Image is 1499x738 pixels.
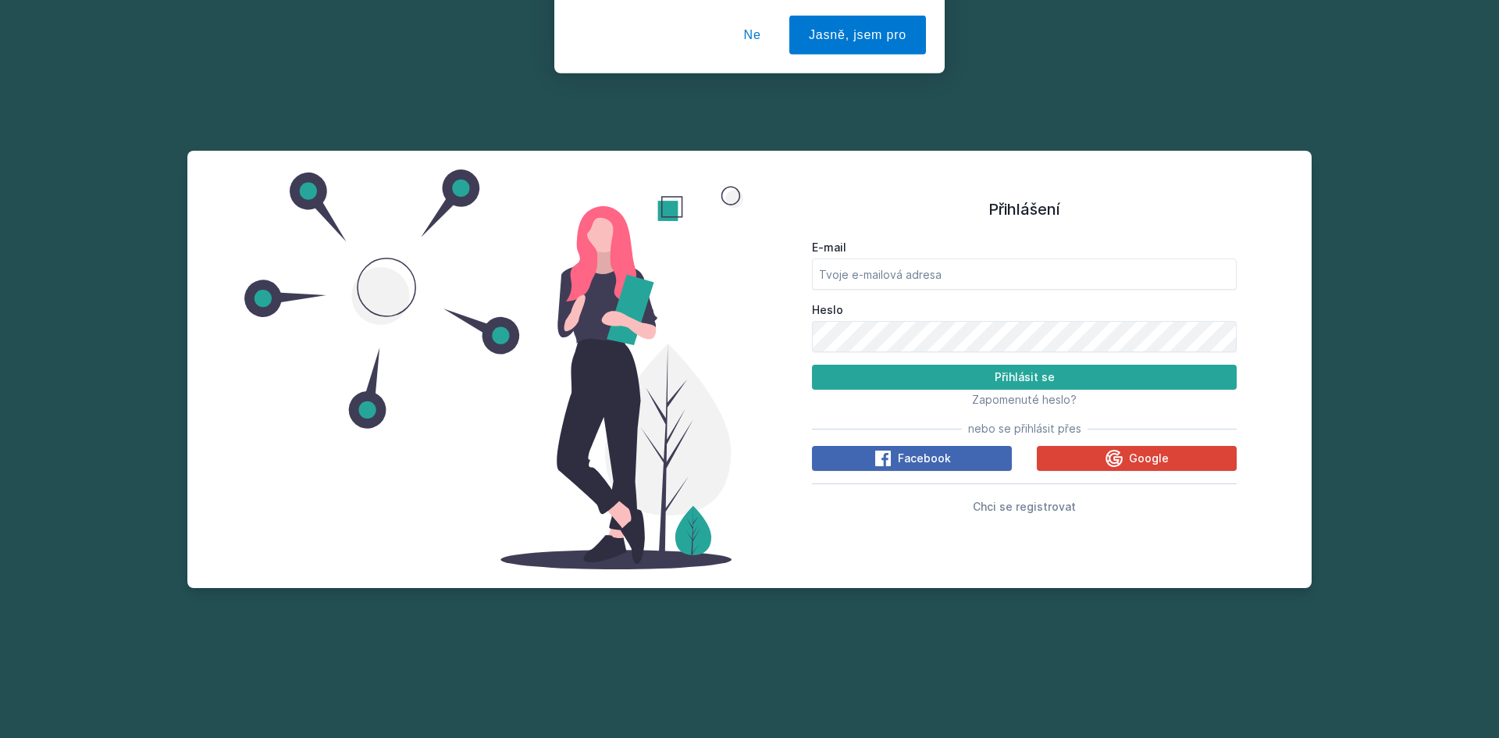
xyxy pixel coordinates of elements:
button: Přihlásit se [812,365,1237,390]
span: Google [1129,451,1169,466]
span: Facebook [898,451,951,466]
input: Tvoje e-mailová adresa [812,258,1237,290]
span: Zapomenuté heslo? [972,393,1077,406]
button: Google [1037,446,1237,471]
span: Chci se registrovat [973,500,1076,513]
button: Chci se registrovat [973,497,1076,515]
img: notification icon [573,19,636,81]
label: E-mail [812,240,1237,255]
button: Jasně, jsem pro [789,81,926,120]
label: Heslo [812,302,1237,318]
button: Ne [725,81,781,120]
div: [PERSON_NAME] dostávat tipy ohledně studia, nových testů, hodnocení učitelů a předmětů? [636,19,926,55]
h1: Přihlášení [812,198,1237,221]
button: Facebook [812,446,1012,471]
span: nebo se přihlásit přes [968,421,1081,437]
